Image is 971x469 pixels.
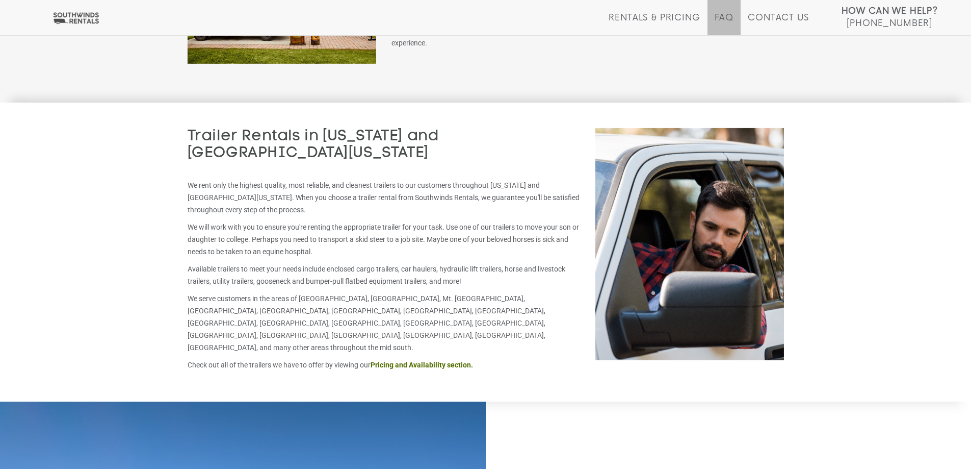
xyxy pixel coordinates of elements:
[188,292,580,354] p: We serve customers in the areas of [GEOGRAPHIC_DATA], [GEOGRAPHIC_DATA], Mt. [GEOGRAPHIC_DATA], [...
[595,128,784,360] img: Southwinds Rentals Customer Backing up Trailer
[371,361,473,369] a: Pricing and Availability section.
[188,221,580,258] p: We will work with you to ensure you're renting the appropriate trailer for your task. Use one of ...
[51,12,101,24] img: Southwinds Rentals Logo
[188,128,580,162] h2: Trailer Rentals in [US_STATE] and [GEOGRAPHIC_DATA][US_STATE]
[847,18,932,29] span: [PHONE_NUMBER]
[188,359,580,371] p: Check out all of the trailers we have to offer by viewing our
[188,263,580,287] p: Available trailers to meet your needs include enclosed cargo trailers, car haulers, hydraulic lif...
[715,13,734,35] a: FAQ
[609,13,700,35] a: Rentals & Pricing
[188,179,580,216] p: We rent only the highest quality, most reliable, and cleanest trailers to our customers throughou...
[748,13,808,35] a: Contact Us
[842,6,938,16] strong: How Can We Help?
[842,5,938,28] a: How Can We Help? [PHONE_NUMBER]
